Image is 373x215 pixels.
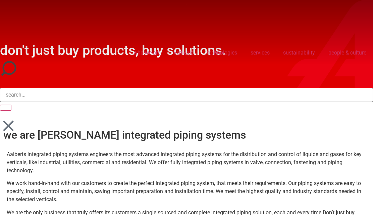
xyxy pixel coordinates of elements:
p: We work hand-in-hand with our customers to create the perfect integrated piping system, that meet... [7,179,366,204]
a: verticals [167,45,200,61]
p: Aalberts integrated piping systems engineers the most advanced integrated piping systems for the ... [7,150,366,175]
a: sustainability [276,45,322,61]
a: who we are [127,45,167,61]
a: people & culture [322,45,373,61]
a: services [244,45,276,61]
h2: we are [PERSON_NAME] integrated piping systems [3,130,370,140]
a: technologies [200,45,244,61]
